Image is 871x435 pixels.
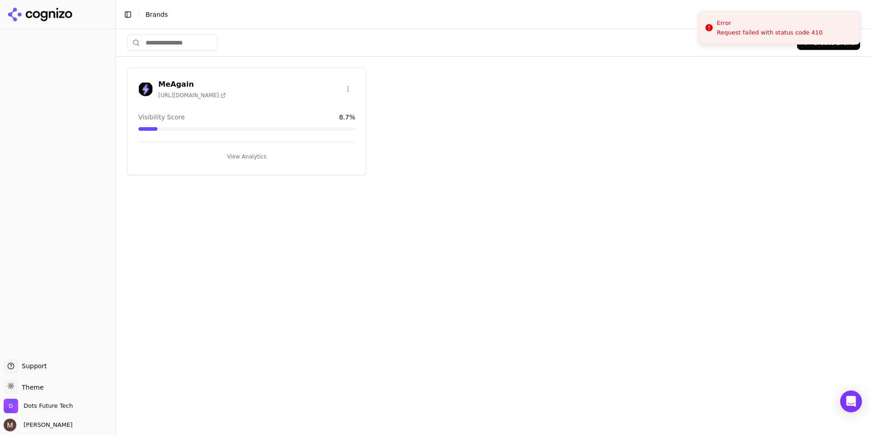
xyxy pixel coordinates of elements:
[339,113,355,122] span: 8.7 %
[18,384,44,391] span: Theme
[4,419,73,431] button: Open user button
[717,29,822,37] div: Request failed with status code 410
[717,19,822,28] div: Error
[146,10,846,19] nav: breadcrumb
[24,402,73,410] span: Dots Future Tech
[4,399,18,413] img: Dots Future Tech
[138,113,185,122] span: Visibility Score
[158,79,226,90] h3: MeAgain
[4,399,73,413] button: Open organization switcher
[158,92,226,99] span: [URL][DOMAIN_NAME]
[4,419,16,431] img: Martyn Strydom
[20,421,73,429] span: [PERSON_NAME]
[840,391,862,412] div: Open Intercom Messenger
[18,361,47,371] span: Support
[138,82,153,96] img: MeAgain
[138,149,355,164] button: View Analytics
[146,11,168,18] span: Brands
